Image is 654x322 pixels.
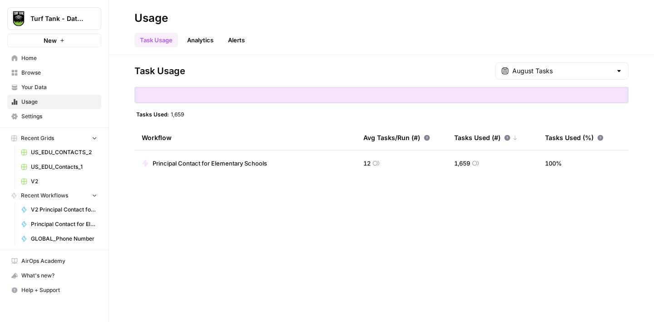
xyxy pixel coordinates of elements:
a: Settings [7,109,101,124]
span: Home [21,54,97,62]
a: Browse [7,65,101,80]
button: Recent Grids [7,131,101,145]
span: AirOps Academy [21,257,97,265]
div: Workflow [142,125,349,150]
span: Tasks Used: [136,111,169,118]
div: Usage [134,11,168,25]
span: New [44,36,57,45]
div: Tasks Used (#) [454,125,518,150]
a: Usage [7,95,101,109]
span: V2 Principal Contact for Elementary Schools [31,206,97,214]
a: Task Usage [134,33,178,47]
a: US_EDU_Contacts_1 [17,160,101,174]
a: Principal Contact for Elementary Schools [17,217,101,231]
span: Recent Grids [21,134,54,142]
a: Principal Contact for Elementary Schools [142,159,267,168]
input: August Tasks [512,66,612,75]
button: Help + Support [7,283,101,297]
span: Recent Workflows [21,191,68,200]
span: Task Usage [134,65,185,77]
button: Recent Workflows [7,189,101,202]
a: V2 Principal Contact for Elementary Schools [17,202,101,217]
span: 100 % [545,159,562,168]
span: 1,659 [171,111,184,118]
button: Workspace: Turf Tank - Data Team [7,7,101,30]
span: GLOBAL_Phone Number [31,235,97,243]
a: Your Data [7,80,101,95]
div: Tasks Used (%) [545,125,604,150]
button: New [7,34,101,47]
span: Help + Support [21,286,97,294]
span: Principal Contact for Elementary Schools [31,220,97,228]
a: Analytics [182,33,219,47]
span: Your Data [21,83,97,91]
span: Turf Tank - Data Team [30,14,85,23]
img: Turf Tank - Data Team Logo [10,10,27,27]
a: US_EDU_CONTACTS_2 [17,145,101,160]
a: AirOps Academy [7,254,101,268]
span: US_EDU_Contacts_1 [31,163,97,171]
span: V2 [31,177,97,186]
span: 12 [363,159,371,168]
span: US_EDU_CONTACTS_2 [31,148,97,156]
a: GLOBAL_Phone Number [17,231,101,246]
button: What's new? [7,268,101,283]
div: Avg Tasks/Run (#) [363,125,430,150]
span: Browse [21,69,97,77]
a: Alerts [223,33,250,47]
div: What's new? [8,269,101,282]
a: Home [7,51,101,65]
a: V2 [17,174,101,189]
span: 1,659 [454,159,470,168]
span: Settings [21,112,97,121]
span: Usage [21,98,97,106]
span: Principal Contact for Elementary Schools [153,159,267,168]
